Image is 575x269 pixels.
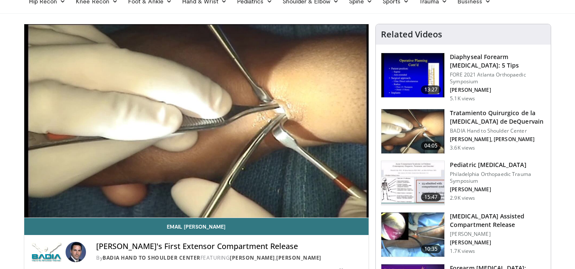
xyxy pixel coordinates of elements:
[450,144,475,151] p: 3.6K views
[450,171,546,184] p: Philadelphia Orthopaedic Trauma Symposium
[450,109,546,126] h3: Tratamiento Quirurgico de la [MEDICAL_DATA] de DeQuervain
[421,85,441,94] span: 13:27
[96,254,362,262] div: By FEATURING ,
[381,109,546,154] a: 04:05 Tratamiento Quirurgico de la [MEDICAL_DATA] de DeQuervain BADIA Hand to Shoulder Center [PE...
[421,193,441,201] span: 15:47
[96,242,362,251] h4: [PERSON_NAME]'s First Extensor Compartment Release
[450,212,546,229] h3: [MEDICAL_DATA] Assisted Compartment Release
[31,242,63,262] img: BADIA Hand to Shoulder Center
[450,87,546,93] p: [PERSON_NAME]
[381,212,546,257] a: 10:35 [MEDICAL_DATA] Assisted Compartment Release [PERSON_NAME] [PERSON_NAME] 1.7K views
[381,109,444,153] img: O0cEsGv5RdudyPNn4xMDoxOjBzMTt2bJ.150x105_q85_crop-smart_upscale.jpg
[450,195,475,201] p: 2.9K views
[276,254,321,261] a: [PERSON_NAME]
[421,142,441,150] span: 04:05
[450,248,475,255] p: 1.7K views
[450,186,546,193] p: [PERSON_NAME]
[24,24,369,218] video-js: Video Player
[103,254,200,261] a: BADIA Hand to Shoulder Center
[381,212,444,257] img: 9PXNFW8221SuaG0X4xMDoxOm1xO1xPzH.150x105_q85_crop-smart_upscale.jpg
[450,161,546,169] h3: Pediatric [MEDICAL_DATA]
[450,71,546,85] p: FORE 2021 Atlanta Orthopaedic Symposium
[450,127,546,134] p: BADIA Hand to Shoulder Center
[381,53,546,102] a: 13:27 Diaphyseal Forearm [MEDICAL_DATA]: 5 Tips FORE 2021 Atlanta Orthopaedic Symposium [PERSON_N...
[381,161,546,206] a: 15:47 Pediatric [MEDICAL_DATA] Philadelphia Orthopaedic Trauma Symposium [PERSON_NAME] 2.9K views
[450,239,546,246] p: [PERSON_NAME]
[66,242,86,262] img: Avatar
[381,29,442,40] h4: Related Videos
[450,136,546,143] p: [PERSON_NAME], [PERSON_NAME]
[450,231,546,238] p: [PERSON_NAME]
[381,161,444,205] img: 9a421967-a875-4fb4-aa2f-1ffe3d472be9.150x105_q85_crop-smart_upscale.jpg
[450,95,475,102] p: 5.1K views
[24,218,369,235] a: Email [PERSON_NAME]
[230,254,275,261] a: [PERSON_NAME]
[381,53,444,97] img: 181f810e-e302-4326-8cf4-6288db1a84a7.150x105_q85_crop-smart_upscale.jpg
[421,245,441,253] span: 10:35
[450,53,546,70] h3: Diaphyseal Forearm [MEDICAL_DATA]: 5 Tips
